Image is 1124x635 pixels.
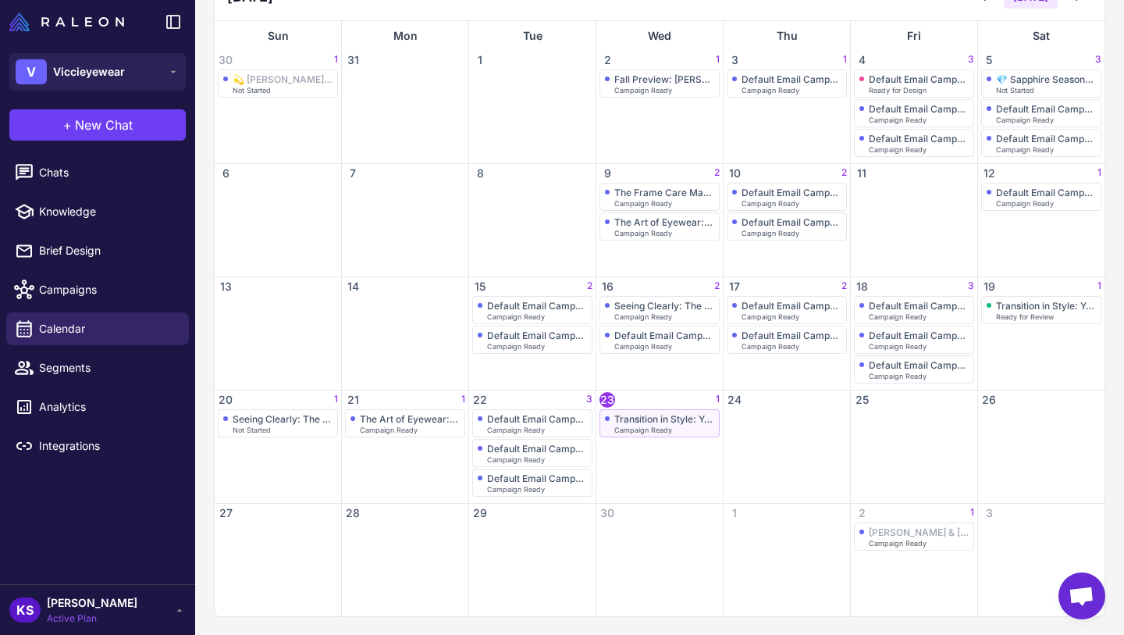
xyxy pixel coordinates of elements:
[716,52,720,68] span: 1
[487,330,587,341] div: Default Email Campaign
[869,87,927,94] span: Ready for Design
[996,133,1096,144] div: Default Email Campaign
[16,59,47,84] div: V
[727,392,742,408] span: 24
[472,392,488,408] span: 22
[596,21,723,51] div: Wed
[869,300,969,312] div: Default Email Campaign
[53,63,125,80] span: Viccieyewear
[587,279,592,294] span: 2
[215,21,341,51] div: Sun
[614,230,672,237] span: Campaign Ready
[6,156,189,189] a: Chats
[9,109,186,141] button: +New Chat
[6,391,189,423] a: Analytics
[9,12,124,31] img: Raleon Logo
[841,166,847,181] span: 2
[345,52,361,68] span: 31
[869,116,927,123] span: Campaign Ready
[345,392,361,408] span: 21
[218,392,233,408] span: 20
[9,53,186,91] button: VViccieyewear
[724,21,850,51] div: Thu
[869,313,927,320] span: Campaign Ready
[39,398,176,416] span: Analytics
[742,216,841,228] div: Default Email Campaign
[487,456,545,463] span: Campaign Ready
[218,505,233,521] span: 27
[47,594,137,612] span: [PERSON_NAME]
[742,230,799,237] span: Campaign Ready
[334,52,338,68] span: 1
[996,200,1054,207] span: Campaign Ready
[39,203,176,220] span: Knowledge
[487,343,545,350] span: Campaign Ready
[614,300,714,312] div: Seeing Clearly: The [PERSON_NAME] Guide to Progressive Lenses
[614,330,714,341] div: Default Email Campaign
[854,279,870,294] span: 18
[614,87,672,94] span: Campaign Ready
[472,505,488,521] span: 29
[614,187,714,198] div: The Frame Care Masterclass with [PERSON_NAME]
[851,21,977,51] div: Fri
[614,426,672,433] span: Campaign Ready
[233,73,333,85] div: 💫 [PERSON_NAME] - Customer Gallery
[487,413,587,425] div: Default Email Campaign
[742,87,799,94] span: Campaign Ready
[6,273,189,306] a: Campaigns
[869,359,969,371] div: Default Email Campaign
[742,73,841,85] div: Default Email Campaign
[6,430,189,462] a: Integrations
[345,279,361,294] span: 14
[714,166,720,181] span: 2
[869,146,927,153] span: Campaign Ready
[39,242,176,259] span: Brief Design
[981,392,997,408] span: 26
[39,320,176,337] span: Calendar
[487,300,587,312] div: Default Email Campaign
[614,200,672,207] span: Campaign Ready
[39,164,176,181] span: Chats
[727,505,742,521] span: 1
[968,52,974,68] span: 3
[742,330,841,341] div: Default Email Campaign
[6,312,189,345] a: Calendar
[360,413,460,425] div: The Art of Eyewear: A Glimpse into [PERSON_NAME]'s Craftsmanship
[487,473,587,484] div: Default Email Campaign
[981,52,997,68] span: 5
[461,392,465,408] span: 1
[727,166,742,181] span: 10
[360,426,418,433] span: Campaign Ready
[218,279,233,294] span: 13
[599,166,615,181] span: 9
[996,300,1096,312] div: Transition in Style: Your Guide to Fall Eyewear
[869,343,927,350] span: Campaign Ready
[727,52,742,68] span: 3
[218,52,233,68] span: 30
[487,313,545,320] span: Campaign Ready
[996,103,1096,115] div: Default Email Campaign
[742,200,799,207] span: Campaign Ready
[599,52,615,68] span: 2
[742,300,841,312] div: Default Email Campaign
[843,52,847,68] span: 1
[472,166,488,181] span: 8
[342,21,468,51] div: Mon
[614,313,672,320] span: Campaign Ready
[727,279,742,294] span: 17
[39,437,176,455] span: Integrations
[487,443,587,455] div: Default Email Campaign
[233,87,271,94] span: Not Started
[869,540,927,547] span: Campaign Ready
[869,526,969,538] div: [PERSON_NAME] & [PERSON_NAME]: A Partnership in Pink
[742,187,841,198] div: Default Email Campaign
[869,373,927,380] span: Campaign Ready
[996,187,1096,198] div: Default Email Campaign
[75,116,133,134] span: New Chat
[599,392,615,408] span: 23
[996,146,1054,153] span: Campaign Ready
[6,195,189,228] a: Knowledge
[9,598,41,623] div: KS
[345,166,361,181] span: 7
[47,612,137,626] span: Active Plan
